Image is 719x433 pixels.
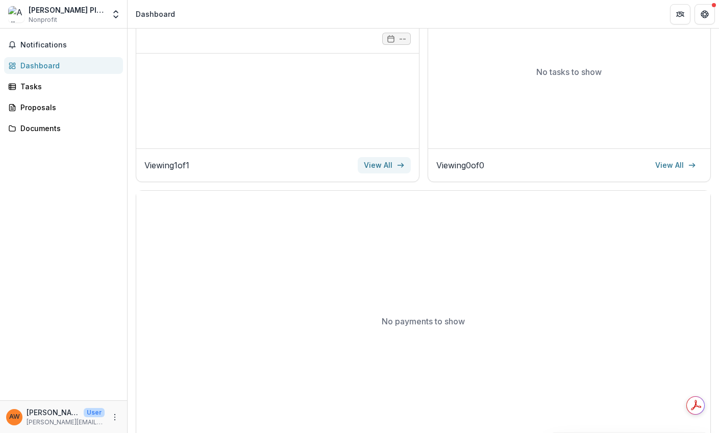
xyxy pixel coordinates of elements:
a: Dashboard [4,57,123,74]
p: User [84,408,105,417]
span: Nonprofit [29,15,57,24]
button: Partners [670,4,690,24]
nav: breadcrumb [132,7,179,21]
a: Tasks [4,78,123,95]
p: [PERSON_NAME][EMAIL_ADDRESS][DOMAIN_NAME] [27,418,105,427]
button: Open entity switcher [109,4,123,24]
div: Documents [20,123,115,134]
p: [PERSON_NAME] [27,407,80,418]
p: Viewing 0 of 0 [436,159,484,171]
div: Dashboard [136,9,175,19]
img: Adler Planetarium [8,6,24,22]
span: Notifications [20,41,119,49]
a: Teen Programs to Build Confidence and Resilience [144,16,340,29]
button: Notifications [4,37,123,53]
p: Viewing 1 of 1 [144,159,189,171]
button: Get Help [695,4,715,24]
div: Audris Wong [9,414,20,420]
div: Proposals [20,102,115,113]
a: Documents [4,120,123,137]
a: Proposals [4,99,123,116]
div: Tasks [20,81,115,92]
p: No tasks to show [536,66,602,78]
button: More [109,411,121,423]
a: View All [649,157,702,173]
a: View All [358,157,411,173]
div: [PERSON_NAME] Planetarium [29,5,105,15]
div: Dashboard [20,60,115,71]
